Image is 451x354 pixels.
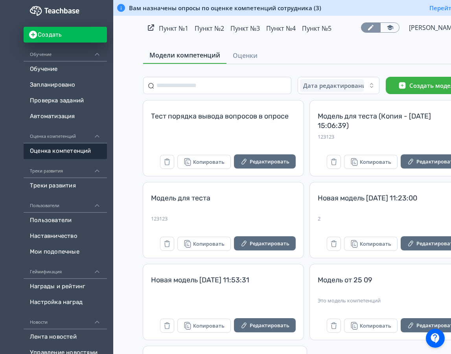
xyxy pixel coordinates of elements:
a: Наставничество [24,228,107,244]
div: Геймификация [24,260,107,279]
button: Редактировать [234,154,296,169]
div: 123123 [151,215,296,222]
div: Обучение [24,43,107,61]
a: Пользователи [24,213,107,228]
a: Обучение [24,61,107,77]
button: Копировать [177,237,231,251]
button: Редактировать [234,236,296,250]
a: Треки развития [24,178,107,194]
button: Копировать [344,319,398,333]
span: Вам назначены опросы по оценке компетенций сотрудника (3) [129,4,321,12]
span: Оценки [233,51,258,60]
a: Награды и рейтинг [24,279,107,295]
a: Пункт №5 [302,24,331,33]
a: Запланировано [24,77,107,93]
button: Создать [24,27,107,43]
div: Тест порядка вывода вопросов в опросе [151,111,296,130]
div: Новая модель [DATE] 11:53:31 [151,275,296,294]
button: Копировать [344,155,398,169]
a: Редактировать [234,318,296,334]
a: Мои подопечные [24,244,107,260]
a: Переключиться в режим ученика [380,22,399,33]
a: Редактировать [234,154,296,170]
a: Пункт №4 [266,24,296,33]
a: Автоматизация [24,109,107,124]
a: Проверка заданий [24,93,107,109]
button: Копировать [177,155,231,169]
a: Пункт №2 [195,24,224,33]
a: Лента новостей [24,329,107,345]
div: Треки развития [24,159,107,178]
span: Дата редактирования: сначала новые [303,82,418,89]
div: Оценка компетенций [24,124,107,143]
button: Копировать [344,237,398,251]
button: Копировать [177,319,231,333]
a: Оценка компетенций [24,143,107,159]
div: Новости [24,310,107,329]
a: Пункт №1 [159,24,188,33]
a: Настройка наград [24,295,107,310]
button: Редактировать [234,318,296,332]
a: Пункт №3 [230,24,260,33]
a: Редактировать [234,236,296,252]
div: Пользователи [24,194,107,213]
div: Модель для теста [151,193,296,212]
button: Дата редактирования: сначала новые [298,77,379,94]
span: Модели компетенций [149,50,220,60]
